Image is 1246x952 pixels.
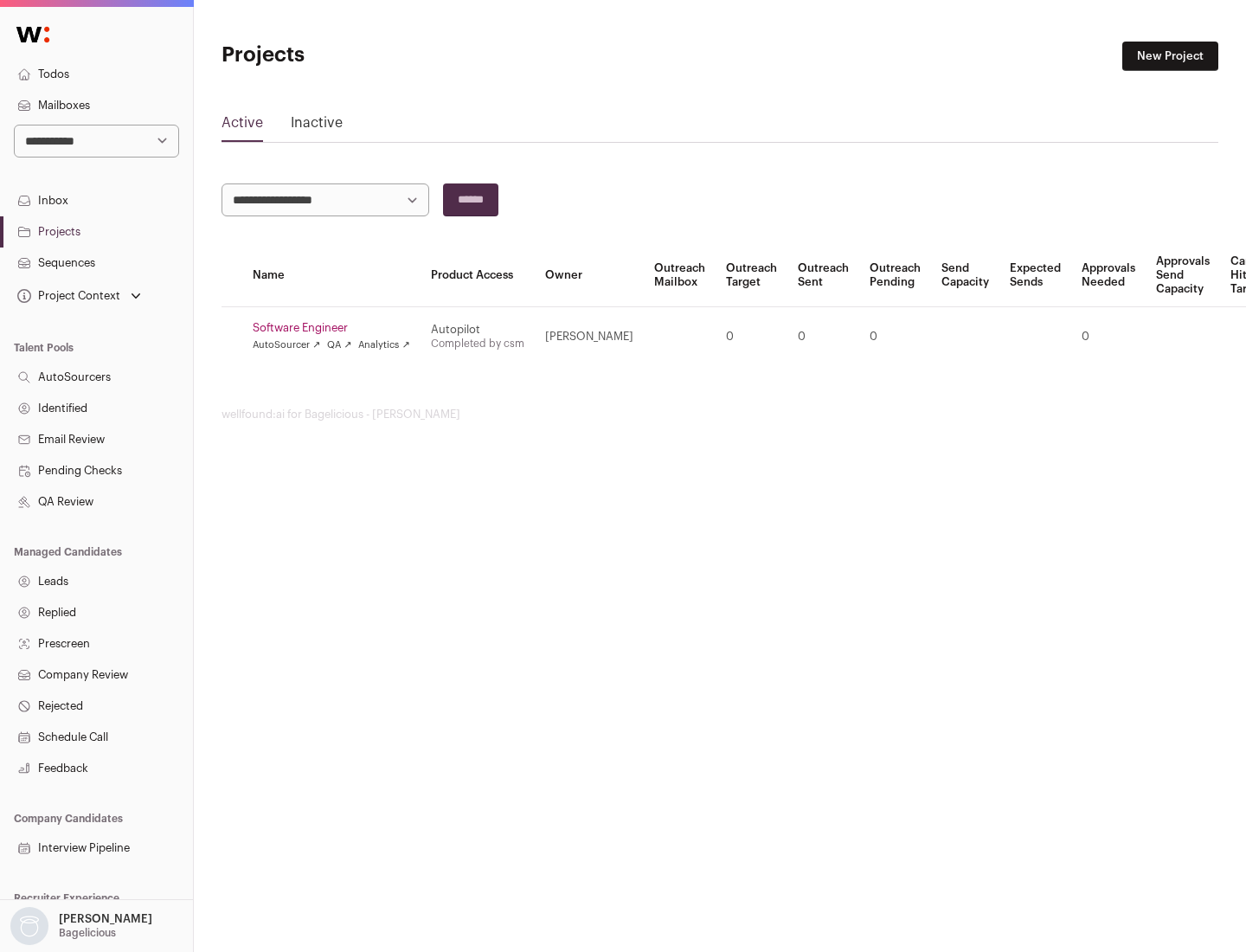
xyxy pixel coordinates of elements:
[1071,244,1146,307] th: Approvals Needed
[14,289,120,303] div: Project Context
[535,244,644,307] th: Owner
[716,244,787,307] th: Outreach Target
[859,244,931,307] th: Outreach Pending
[644,244,716,307] th: Outreach Mailbox
[59,912,152,926] p: [PERSON_NAME]
[999,244,1071,307] th: Expected Sends
[1122,42,1218,71] a: New Project
[931,244,999,307] th: Send Capacity
[1071,307,1146,367] td: 0
[327,338,351,352] a: QA ↗
[10,907,48,945] img: nopic.png
[431,323,524,337] div: Autopilot
[7,907,156,945] button: Open dropdown
[59,926,116,940] p: Bagelicious
[716,307,787,367] td: 0
[431,338,524,349] a: Completed by csm
[222,42,554,69] h1: Projects
[291,113,343,140] a: Inactive
[1146,244,1220,307] th: Approvals Send Capacity
[358,338,409,352] a: Analytics ↗
[222,408,1218,421] footer: wellfound:ai for Bagelicious - [PERSON_NAME]
[535,307,644,367] td: [PERSON_NAME]
[253,338,320,352] a: AutoSourcer ↗
[859,307,931,367] td: 0
[14,284,145,308] button: Open dropdown
[242,244,421,307] th: Name
[421,244,535,307] th: Product Access
[222,113,263,140] a: Active
[7,17,59,52] img: Wellfound
[253,321,410,335] a: Software Engineer
[787,244,859,307] th: Outreach Sent
[787,307,859,367] td: 0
